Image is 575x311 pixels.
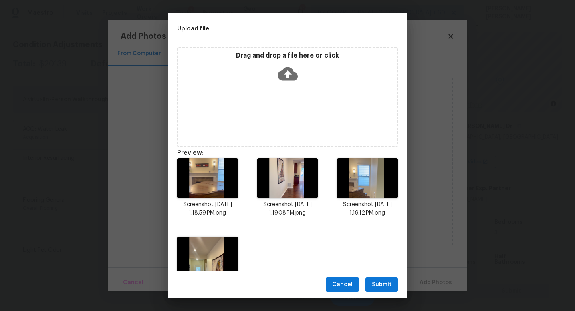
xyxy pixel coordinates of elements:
[365,277,398,292] button: Submit
[178,52,397,60] p: Drag and drop a file here or click
[177,237,238,277] img: BVxO+Xh1XXK2AAAAAElFTkSuQmCC
[337,201,398,217] p: Screenshot [DATE] 1.19.12 PM.png
[257,201,318,217] p: Screenshot [DATE] 1.19.08 PM.png
[337,158,398,198] img: veakRmaCEwEJgITgYnAExD4Fy2XWhtWh1VTAAAAAElFTkSuQmCC
[257,158,318,198] img: 0OIbr0qIqgAAAAASUVORK5CYII=
[177,158,238,198] img: wAJIunm4Xb+xgAAAABJRU5ErkJggg==
[332,280,353,290] span: Cancel
[326,277,359,292] button: Cancel
[372,280,391,290] span: Submit
[177,201,238,217] p: Screenshot [DATE] 1.18.59 PM.png
[177,24,362,33] h2: Upload file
